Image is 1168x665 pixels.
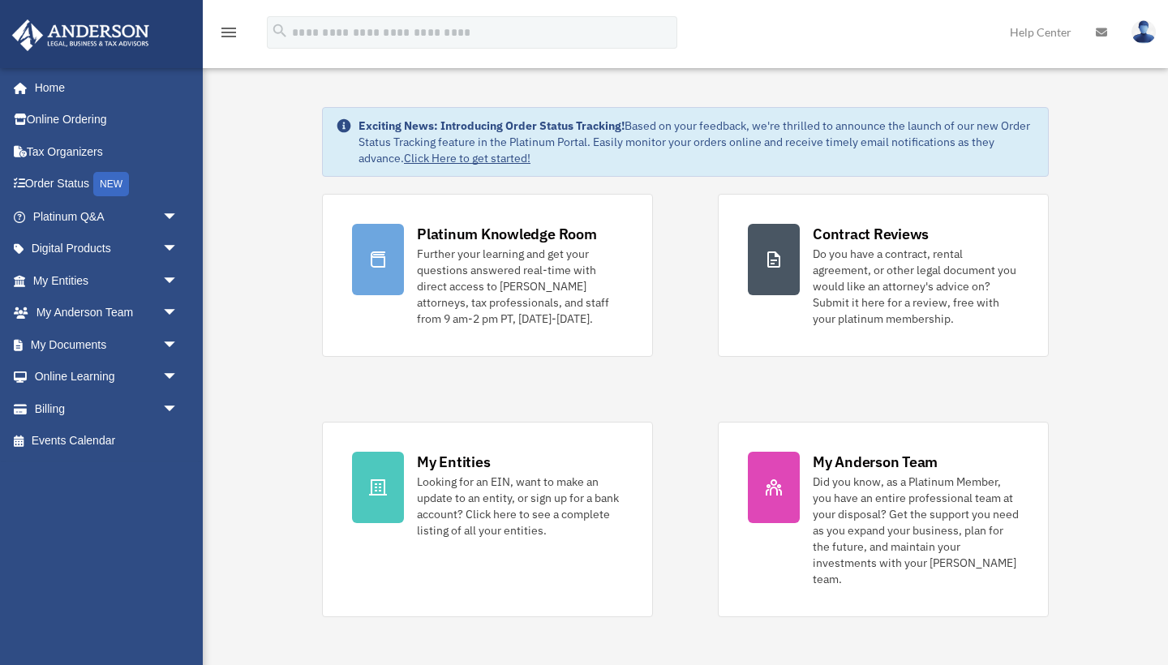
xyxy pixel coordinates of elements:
a: Contract Reviews Do you have a contract, rental agreement, or other legal document you would like... [718,194,1049,357]
a: Platinum Knowledge Room Further your learning and get your questions answered real-time with dire... [322,194,653,357]
div: Further your learning and get your questions answered real-time with direct access to [PERSON_NAM... [417,246,623,327]
a: Order StatusNEW [11,168,203,201]
a: Platinum Q&Aarrow_drop_down [11,200,203,233]
a: My Entities Looking for an EIN, want to make an update to an entity, or sign up for a bank accoun... [322,422,653,617]
a: Click Here to get started! [404,151,530,165]
a: Online Learningarrow_drop_down [11,361,203,393]
a: Digital Productsarrow_drop_down [11,233,203,265]
a: My Documentsarrow_drop_down [11,328,203,361]
div: My Anderson Team [813,452,938,472]
div: Did you know, as a Platinum Member, you have an entire professional team at your disposal? Get th... [813,474,1019,587]
a: Online Ordering [11,104,203,136]
i: search [271,22,289,40]
img: Anderson Advisors Platinum Portal [7,19,154,51]
span: arrow_drop_down [162,297,195,330]
div: Platinum Knowledge Room [417,224,597,244]
span: arrow_drop_down [162,328,195,362]
a: Events Calendar [11,425,203,457]
span: arrow_drop_down [162,361,195,394]
a: My Anderson Teamarrow_drop_down [11,297,203,329]
span: arrow_drop_down [162,264,195,298]
img: User Pic [1131,20,1156,44]
a: My Anderson Team Did you know, as a Platinum Member, you have an entire professional team at your... [718,422,1049,617]
div: Looking for an EIN, want to make an update to an entity, or sign up for a bank account? Click her... [417,474,623,538]
div: NEW [93,172,129,196]
a: menu [219,28,238,42]
span: arrow_drop_down [162,233,195,266]
a: Billingarrow_drop_down [11,393,203,425]
i: menu [219,23,238,42]
a: My Entitiesarrow_drop_down [11,264,203,297]
a: Home [11,71,195,104]
div: Do you have a contract, rental agreement, or other legal document you would like an attorney's ad... [813,246,1019,327]
span: arrow_drop_down [162,200,195,234]
a: Tax Organizers [11,135,203,168]
span: arrow_drop_down [162,393,195,426]
strong: Exciting News: Introducing Order Status Tracking! [359,118,625,133]
div: Contract Reviews [813,224,929,244]
div: Based on your feedback, we're thrilled to announce the launch of our new Order Status Tracking fe... [359,118,1035,166]
div: My Entities [417,452,490,472]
